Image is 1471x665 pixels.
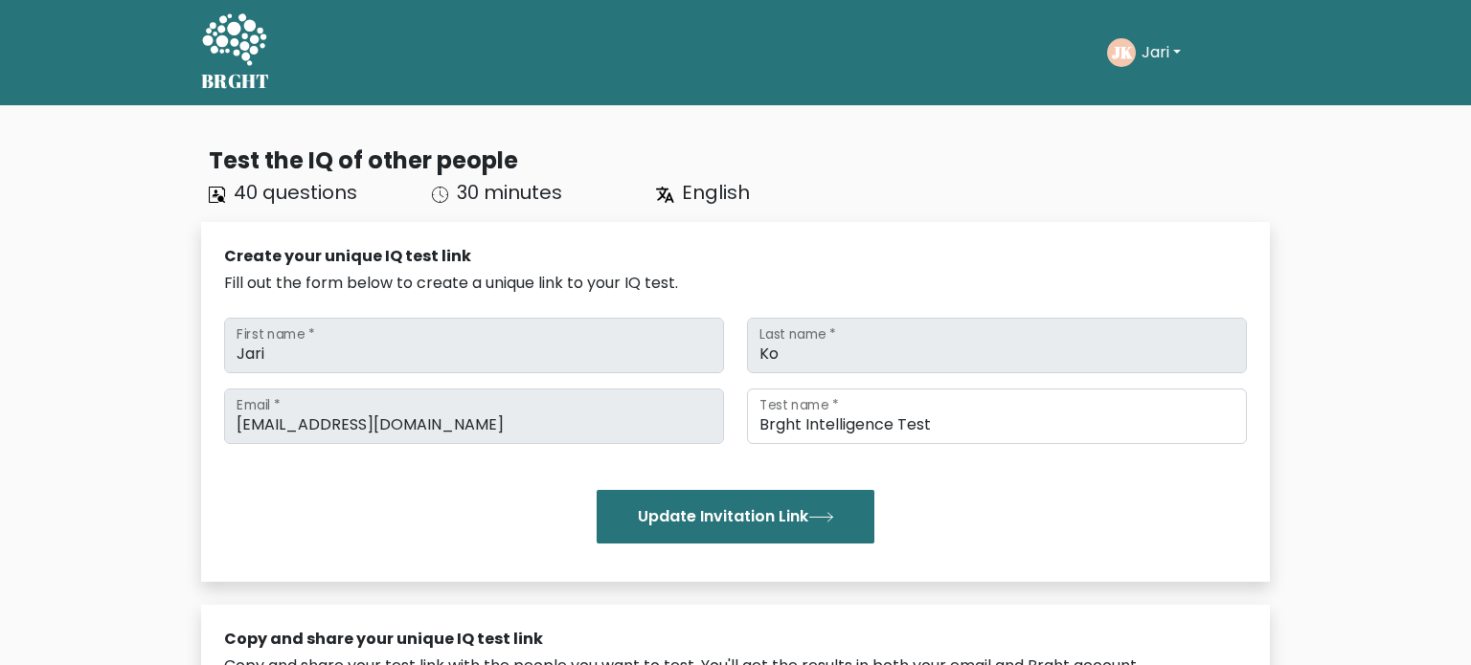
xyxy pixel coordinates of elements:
[224,388,724,444] input: Email
[597,490,874,543] button: Update Invitation Link
[224,245,1247,268] div: Create your unique IQ test link
[747,388,1247,444] input: Test name
[224,272,1247,295] div: Fill out the form below to create a unique link to your IQ test.
[209,144,1270,178] div: Test the IQ of other people
[224,628,1247,651] div: Copy and share your unique IQ test link
[201,70,270,93] h5: BRGHT
[747,318,1247,373] input: Last name
[682,179,750,206] span: English
[234,179,357,206] span: 40 questions
[201,8,270,98] a: BRGHT
[457,179,562,206] span: 30 minutes
[224,318,724,373] input: First name
[1136,40,1187,65] button: Jari
[1112,41,1133,63] text: JK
